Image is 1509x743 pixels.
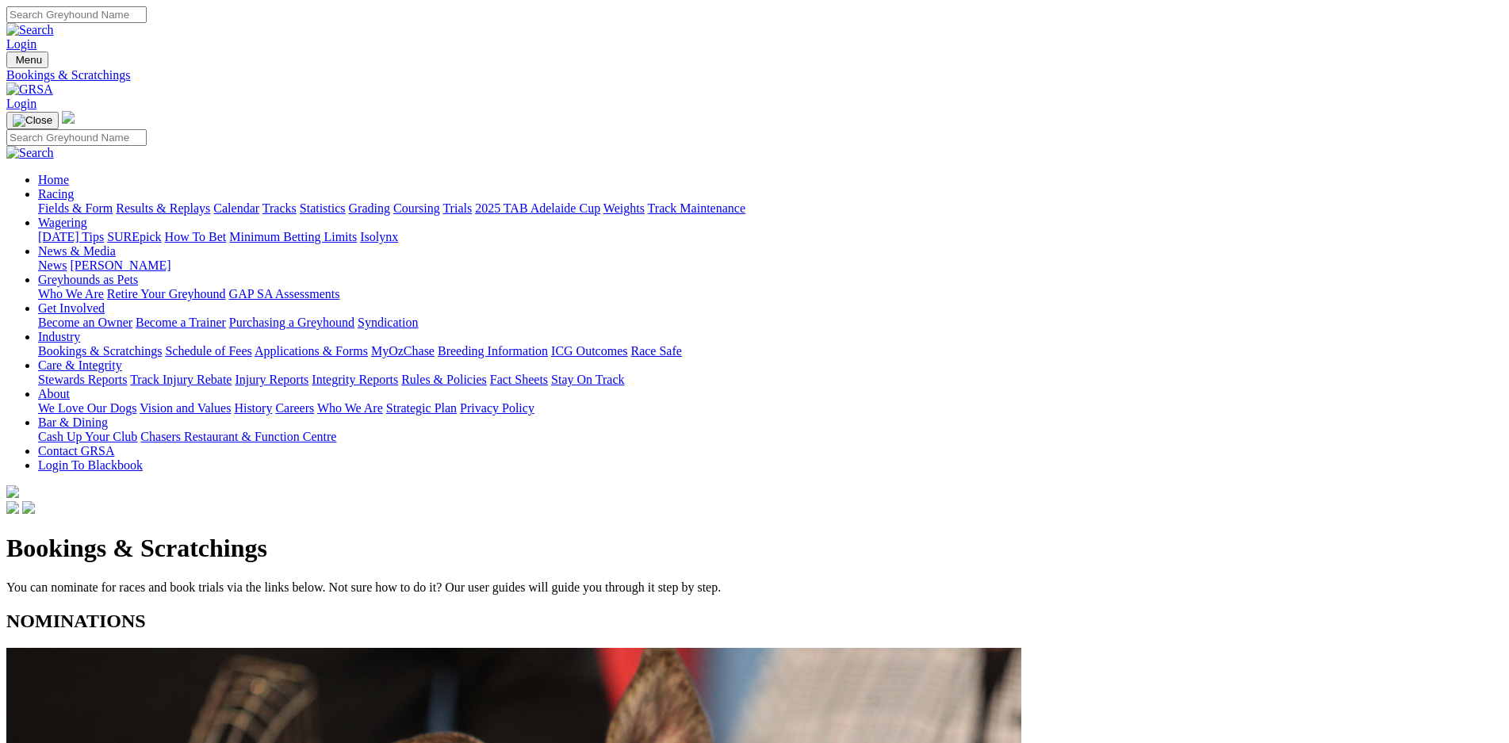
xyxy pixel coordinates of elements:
[38,244,116,258] a: News & Media
[38,430,137,443] a: Cash Up Your Club
[130,373,232,386] a: Track Injury Rebate
[393,201,440,215] a: Coursing
[38,259,67,272] a: News
[38,230,104,243] a: [DATE] Tips
[386,401,457,415] a: Strategic Plan
[38,273,138,286] a: Greyhounds as Pets
[6,23,54,37] img: Search
[38,416,108,429] a: Bar & Dining
[6,485,19,498] img: logo-grsa-white.png
[6,501,19,514] img: facebook.svg
[38,373,1503,387] div: Care & Integrity
[358,316,418,329] a: Syndication
[38,401,136,415] a: We Love Our Dogs
[255,344,368,358] a: Applications & Forms
[38,287,1503,301] div: Greyhounds as Pets
[234,401,272,415] a: History
[312,373,398,386] a: Integrity Reports
[38,344,162,358] a: Bookings & Scratchings
[317,401,383,415] a: Who We Are
[300,201,346,215] a: Statistics
[38,316,132,329] a: Become an Owner
[136,316,226,329] a: Become a Trainer
[229,287,340,301] a: GAP SA Assessments
[6,6,147,23] input: Search
[38,187,74,201] a: Racing
[213,201,259,215] a: Calendar
[6,68,1503,82] a: Bookings & Scratchings
[475,201,600,215] a: 2025 TAB Adelaide Cup
[38,430,1503,444] div: Bar & Dining
[38,201,113,215] a: Fields & Form
[6,580,1503,595] p: You can nominate for races and book trials via the links below. Not sure how to do it? Our user g...
[140,401,231,415] a: Vision and Values
[16,54,42,66] span: Menu
[38,287,104,301] a: Who We Are
[460,401,534,415] a: Privacy Policy
[38,230,1503,244] div: Wagering
[401,373,487,386] a: Rules & Policies
[38,387,70,400] a: About
[70,259,170,272] a: [PERSON_NAME]
[165,344,251,358] a: Schedule of Fees
[6,146,54,160] img: Search
[6,129,147,146] input: Search
[38,201,1503,216] div: Racing
[442,201,472,215] a: Trials
[6,611,1503,632] h2: NOMINATIONS
[229,316,354,329] a: Purchasing a Greyhound
[6,534,1503,563] h1: Bookings & Scratchings
[38,259,1503,273] div: News & Media
[107,230,161,243] a: SUREpick
[38,458,143,472] a: Login To Blackbook
[38,444,114,458] a: Contact GRSA
[551,373,624,386] a: Stay On Track
[371,344,435,358] a: MyOzChase
[6,112,59,129] button: Toggle navigation
[38,173,69,186] a: Home
[6,37,36,51] a: Login
[22,501,35,514] img: twitter.svg
[38,373,127,386] a: Stewards Reports
[235,373,308,386] a: Injury Reports
[630,344,681,358] a: Race Safe
[38,330,80,343] a: Industry
[551,344,627,358] a: ICG Outcomes
[648,201,745,215] a: Track Maintenance
[38,301,105,315] a: Get Involved
[62,111,75,124] img: logo-grsa-white.png
[438,344,548,358] a: Breeding Information
[490,373,548,386] a: Fact Sheets
[107,287,226,301] a: Retire Your Greyhound
[6,52,48,68] button: Toggle navigation
[38,344,1503,358] div: Industry
[360,230,398,243] a: Isolynx
[38,401,1503,416] div: About
[13,114,52,127] img: Close
[38,316,1503,330] div: Get Involved
[140,430,336,443] a: Chasers Restaurant & Function Centre
[6,97,36,110] a: Login
[349,201,390,215] a: Grading
[262,201,297,215] a: Tracks
[603,201,645,215] a: Weights
[38,216,87,229] a: Wagering
[229,230,357,243] a: Minimum Betting Limits
[165,230,227,243] a: How To Bet
[116,201,210,215] a: Results & Replays
[275,401,314,415] a: Careers
[6,82,53,97] img: GRSA
[38,358,122,372] a: Care & Integrity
